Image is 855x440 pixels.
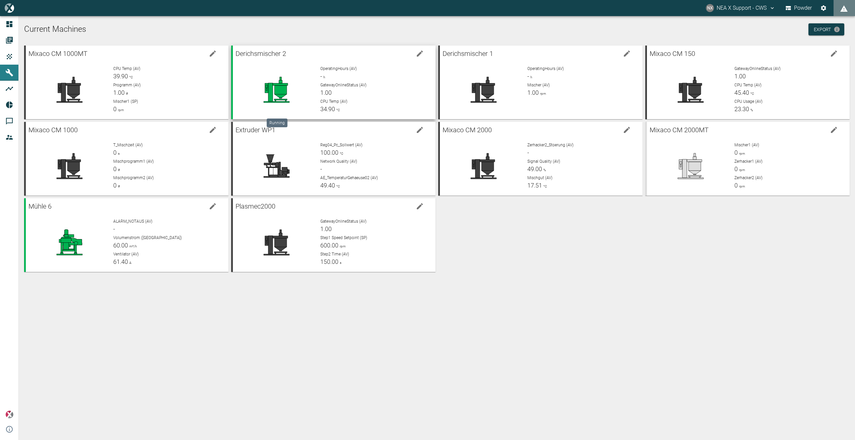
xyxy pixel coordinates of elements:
[113,83,141,87] span: Programm (AV)
[113,66,140,71] span: CPU Temp (AV)
[738,185,745,188] span: rpm
[236,50,286,58] span: Derichsmischer 2
[527,66,564,71] span: OperatingHours (AV)
[28,126,78,134] span: Mixaco CM 1000
[113,219,152,224] span: ALARM_NOTAUS (AV)
[113,165,117,172] span: 0
[738,168,745,172] span: rpm
[527,175,552,180] span: Mischgut (AV)
[113,99,138,104] span: Mischer1 (SP)
[113,159,154,164] span: Mischprogramm1 (AV)
[734,175,763,180] span: Zerhacker2 (AV)
[5,3,14,12] img: logo
[527,182,542,189] span: 17.51
[113,89,125,96] span: 1.00
[117,168,120,172] span: #
[734,165,738,172] span: 0
[620,123,634,137] button: edit machine
[320,258,338,265] span: 150.00
[734,99,763,104] span: CPU Usage (AV)
[542,185,547,188] span: °C
[24,122,228,196] a: Mixaco CM 1000edit machineT_Mischzeit (AV)0sMischprogramm1 (AV)0#Mischprogramm2 (AV)0#
[338,152,343,155] span: °C
[705,2,776,14] button: cws@neaxplore.com
[438,46,643,119] a: Derichsmischer 1edit machineOperatingHours (AV)-hMischer (AV)1.00rpm
[527,83,550,87] span: Mischer (AV)
[834,26,840,33] svg: Now with HF Export
[645,46,850,119] a: Mixaco CM 150edit machineGatewayOnlineStatus (AV)1.00CPU Temp (AV)45.40°CCPU Usage (AV)23.30%
[113,182,117,189] span: 0
[24,24,850,35] h1: Current Machines
[320,252,349,256] span: Step2 Time (AV)
[320,149,338,156] span: 100.00
[650,50,695,58] span: Mixaco CM 150
[128,75,133,79] span: °C
[24,198,228,272] a: Mühle 6edit machineALARM_NOTAUS (AV)-Volumenstrom ([GEOGRAPHIC_DATA])60.00m³/hVentilator (AV)61.40A
[749,108,753,112] span: %
[527,149,529,156] span: -
[527,159,560,164] span: Signal Quality (AV)
[734,66,781,71] span: GatewayOnlineStatus (AV)
[827,123,841,137] button: edit machine
[236,126,275,134] span: Extruder WP1
[527,143,574,147] span: Zerhacker2_Stoerung (AV)
[113,242,128,249] span: 60.00
[113,175,154,180] span: Mischprogramm2 (AV)
[734,143,759,147] span: Mischer1 (AV)
[784,2,813,14] button: Powder
[529,75,532,79] span: h
[24,46,228,119] a: Mixaco CM 1000MTedit machineCPU Temp (AV)39.90°CProgramm (AV)1.00#Mischer1 (SP)0rpm
[231,46,436,119] a: Derichsmischer 2edit machineOperatingHours (AV)-hGatewayOnlineStatus (AV)1.00CPU Temp (AV)34.90°C
[113,225,115,232] span: -
[231,198,436,272] a: Plasmec2000edit machineGatewayOnlineStatus (AV)1.00Step1 Speed Setpoint (SP)600.00rpmStep2 Time (...
[320,165,322,172] span: -
[322,75,325,79] span: h
[645,122,850,196] a: Mixaco CM 2000MTedit machineMischer1 (AV)0rpmZerhacker1 (AV)0rpmZerhacker2 (AV)0rpm
[527,165,542,172] span: 49.00
[438,122,643,196] a: Mixaco CM 2000edit machineZerhacker2_Stoerung (AV)-Signal Quality (AV)49.00%Mischgut (AV)17.51°C
[231,122,436,196] a: Extruder WP1edit machineReg04_Pc_Sollwert (AV)100.00°CNetwork Quality (AV)-AE_TemperaturGehaeuse0...
[734,182,738,189] span: 0
[125,92,128,95] span: #
[320,225,332,232] span: 1.00
[267,119,287,127] div: Running
[817,2,830,14] button: Settings
[443,50,493,58] span: Derichsmischer 1
[113,105,117,113] span: 0
[113,143,143,147] span: T_Mischzeit (AV)
[734,83,762,87] span: CPU Temp (AV)
[338,244,346,248] span: rpm
[650,126,709,134] span: Mixaco CM 2000MT
[117,108,124,112] span: rpm
[808,23,844,36] a: Export
[738,152,745,155] span: rpm
[338,261,341,265] span: s
[28,202,52,210] span: Mühle 6
[113,258,128,265] span: 61.40
[734,105,749,113] span: 23.30
[206,123,219,137] button: edit machine
[117,152,120,155] span: s
[320,235,367,240] span: Step1 Speed Setpoint (SP)
[527,89,539,96] span: 1.00
[542,168,546,172] span: %
[5,411,13,419] img: Xplore Logo
[413,123,426,137] button: edit machine
[320,143,363,147] span: Reg04_Pc_Sollwert (AV)
[539,92,546,95] span: rpm
[620,47,634,60] button: edit machine
[827,47,841,60] button: edit machine
[206,47,219,60] button: edit machine
[320,175,378,180] span: AE_TemperaturGehaeuse02 (AV)
[113,149,117,156] span: 0
[320,66,357,71] span: OperatingHours (AV)
[128,244,137,248] span: m³/h
[320,242,338,249] span: 600.00
[413,47,426,60] button: edit machine
[320,159,357,164] span: Network Quality (AV)
[443,126,492,134] span: Mixaco CM 2000
[28,50,87,58] span: Mixaco CM 1000MT
[320,219,367,224] span: GatewayOnlineStatus (AV)
[113,73,128,80] span: 39.90
[113,252,139,256] span: Ventilator (AV)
